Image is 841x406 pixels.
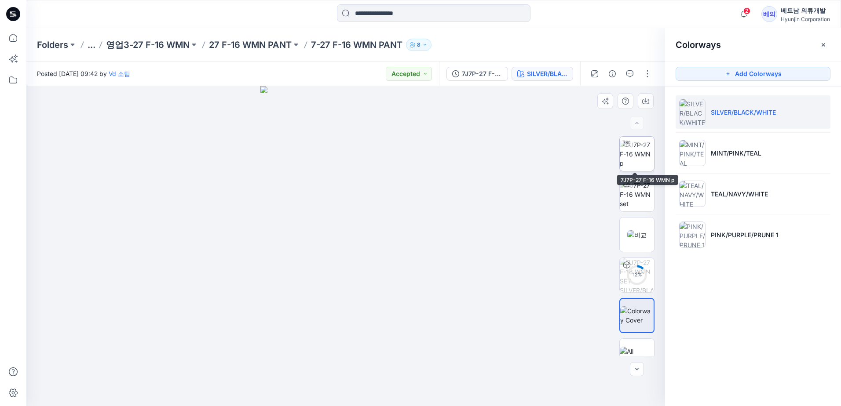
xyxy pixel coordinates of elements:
[512,67,573,81] button: SILVER/BLACK/WHITE
[109,70,130,77] a: Vd 소팀
[679,221,706,248] img: PINK/PURPLE/PRUNE 1
[711,230,779,239] p: PINK/PURPLE/PRUNE 1
[37,69,130,78] span: Posted [DATE] 09:42 by
[620,258,654,292] img: 7J7P-27 F-16 WMN SET SILVER/BLACK/WHITE
[417,40,420,50] p: 8
[743,7,750,14] span: 2
[711,108,776,117] p: SILVER/BLACK/WHITE
[527,69,567,79] div: SILVER/BLACK/WHITE
[626,271,647,279] div: 12 %
[620,306,654,325] img: Colorway Cover
[711,189,768,199] p: TEAL/NAVY/WHITE
[620,347,654,365] img: All colorways
[620,140,654,168] img: 7J7P-27 F-16 WMN p
[676,67,830,81] button: Add Colorways
[781,5,830,16] div: 베트남 의류개발
[679,99,706,125] img: SILVER/BLACK/WHITE
[627,230,647,239] img: 비교
[462,69,502,79] div: 7J7P-27 F-16 WMN SET
[106,39,190,51] a: 영업3-27 F-16 WMN
[620,181,654,208] img: 7J7P-27 F-16 WMN set
[679,181,706,207] img: TEAL/NAVY/WHITE
[711,149,761,158] p: MINT/PINK/TEAL
[311,39,402,51] p: 7-27 F-16 WMN PANT
[605,67,619,81] button: Details
[209,39,292,51] a: 27 F-16 WMN PANT
[679,140,706,166] img: MINT/PINK/TEAL
[781,16,830,22] div: Hyunjin Corporation
[406,39,431,51] button: 8
[260,86,431,406] img: eyJhbGciOiJIUzI1NiIsImtpZCI6IjAiLCJzbHQiOiJzZXMiLCJ0eXAiOiJKV1QifQ.eyJkYXRhIjp7InR5cGUiOiJzdG9yYW...
[37,39,68,51] a: Folders
[761,6,777,22] div: 베의
[676,40,721,50] h2: Colorways
[88,39,95,51] button: ...
[446,67,508,81] button: 7J7P-27 F-16 WMN SET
